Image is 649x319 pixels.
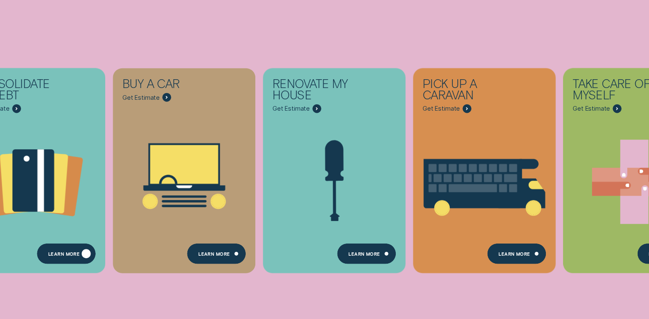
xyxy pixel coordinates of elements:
a: Learn More [487,244,546,264]
span: Get Estimate [573,105,610,112]
a: Renovate My House - Learn more [263,68,405,268]
span: Get Estimate [273,105,310,112]
div: Pick up a caravan [423,78,514,104]
div: Renovate My House [273,78,363,104]
a: Pick up a caravan - Learn more [413,68,556,268]
a: Learn more [37,244,96,264]
span: Get Estimate [122,93,160,101]
div: Buy a car [122,78,213,93]
span: Get Estimate [423,105,460,112]
a: Learn More [187,244,246,264]
a: Buy a car - Learn more [113,68,255,268]
a: Learn more [337,244,396,264]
